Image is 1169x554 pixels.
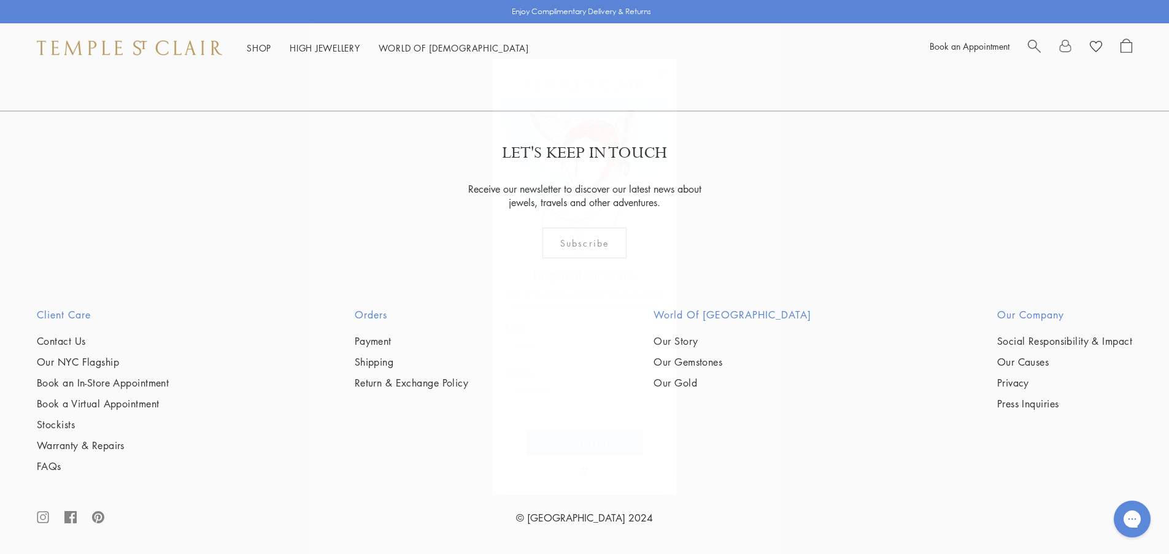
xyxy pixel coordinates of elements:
[506,336,664,360] input: Email
[506,288,663,310] span: Sign up for exclusive collection previews, private event invitations, a birthday surprise and more.
[661,71,676,87] button: Close dialog
[533,268,636,282] span: Be part of our world.
[506,369,536,379] span: Birthday
[527,430,643,455] button: SUBSCRIBE
[527,80,643,90] img: Temple St. Clair
[502,99,668,263] img: c4a9eb12-d91a-4d4a-8ee0-386386f4f338.jpeg
[573,458,597,483] img: TSC
[505,323,525,333] span: Email
[1108,496,1157,542] iframe: Gorgias live chat messenger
